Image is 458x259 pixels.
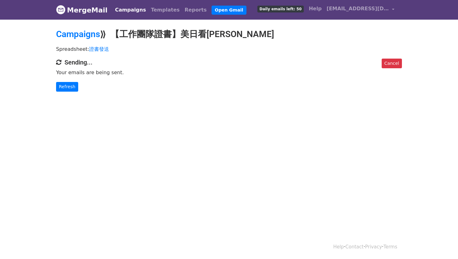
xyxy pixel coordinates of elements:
p: Spreadsheet: [56,46,402,52]
a: Refresh [56,82,78,92]
a: Open Gmail [212,6,246,15]
a: Privacy [365,244,382,250]
a: Campaigns [56,29,100,39]
a: Daily emails left: 50 [255,2,306,15]
p: Your emails are being sent. [56,69,402,76]
a: Reports [182,4,209,16]
a: Contact [346,244,364,250]
a: 證書發送 [89,46,109,52]
a: Cancel [382,59,402,68]
a: Campaigns [112,4,148,16]
a: [EMAIL_ADDRESS][DOMAIN_NAME] [324,2,397,17]
img: MergeMail logo [56,5,65,14]
h4: Sending... [56,59,402,66]
span: Daily emails left: 50 [257,6,304,12]
span: [EMAIL_ADDRESS][DOMAIN_NAME] [327,5,389,12]
h2: ⟫ 【工作團隊證書】美日看[PERSON_NAME] [56,29,402,40]
a: Help [306,2,324,15]
a: Terms [384,244,397,250]
a: Help [333,244,344,250]
a: Templates [148,4,182,16]
a: MergeMail [56,3,107,17]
